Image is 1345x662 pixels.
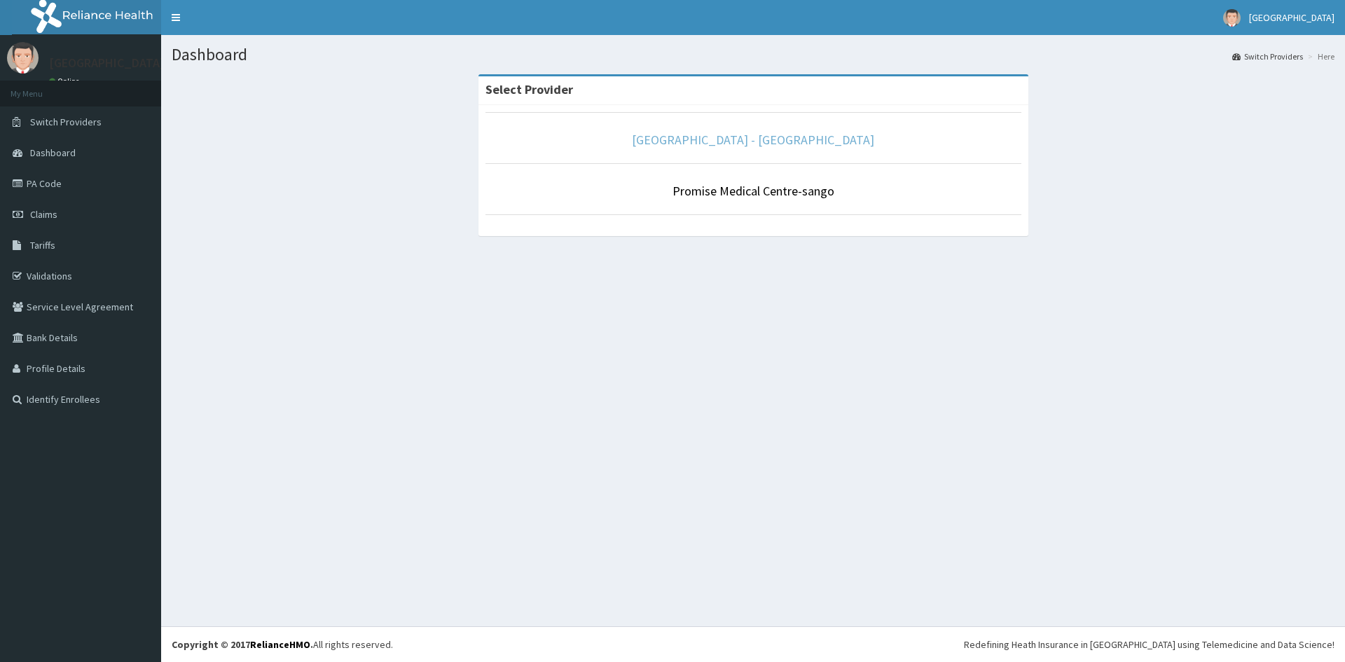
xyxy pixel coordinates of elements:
[172,638,313,651] strong: Copyright © 2017 .
[7,42,39,74] img: User Image
[1232,50,1303,62] a: Switch Providers
[49,57,165,69] p: [GEOGRAPHIC_DATA]
[161,626,1345,662] footer: All rights reserved.
[1249,11,1334,24] span: [GEOGRAPHIC_DATA]
[1223,9,1241,27] img: User Image
[250,638,310,651] a: RelianceHMO
[30,146,76,159] span: Dashboard
[1304,50,1334,62] li: Here
[172,46,1334,64] h1: Dashboard
[30,116,102,128] span: Switch Providers
[49,76,83,86] a: Online
[485,81,573,97] strong: Select Provider
[964,637,1334,651] div: Redefining Heath Insurance in [GEOGRAPHIC_DATA] using Telemedicine and Data Science!
[672,183,834,199] a: Promise Medical Centre-sango
[30,239,55,251] span: Tariffs
[30,208,57,221] span: Claims
[632,132,874,148] a: [GEOGRAPHIC_DATA] - [GEOGRAPHIC_DATA]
